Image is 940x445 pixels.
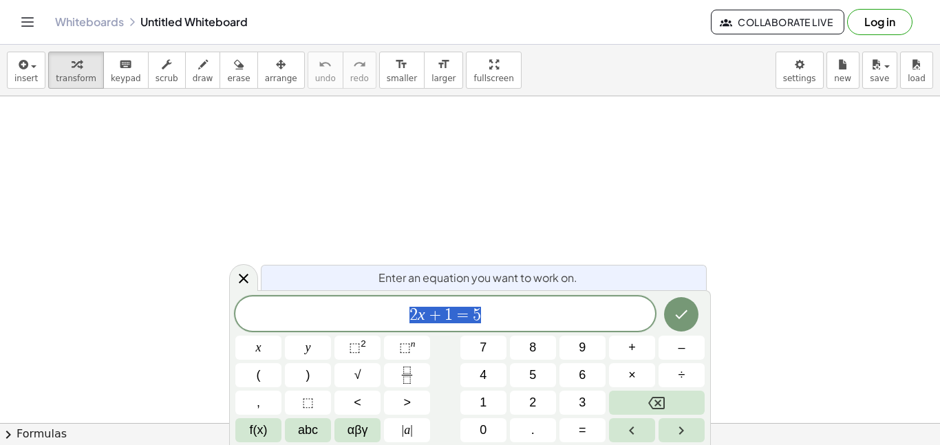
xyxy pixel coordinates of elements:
[460,391,506,415] button: 1
[378,270,577,286] span: Enter an equation you want to work on.
[510,391,556,415] button: 2
[460,418,506,442] button: 0
[425,307,445,323] span: +
[559,418,606,442] button: Equals
[664,297,698,332] button: Done
[353,56,366,73] i: redo
[384,418,430,442] button: Absolute value
[384,391,430,415] button: Greater than
[437,56,450,73] i: format_size
[17,11,39,33] button: Toggle navigation
[14,74,38,83] span: insert
[411,338,416,349] sup: n
[257,393,260,412] span: ,
[862,52,897,89] button: save
[343,52,376,89] button: redoredo
[111,74,141,83] span: keypad
[319,56,332,73] i: undo
[285,363,331,387] button: )
[529,393,536,412] span: 2
[334,363,381,387] button: Square root
[418,305,425,323] var: x
[579,338,586,357] span: 9
[235,391,281,415] button: ,
[56,74,96,83] span: transform
[409,307,418,323] span: 2
[473,307,481,323] span: 5
[302,393,314,412] span: ⬚
[609,336,655,360] button: Plus
[776,52,824,89] button: settings
[185,52,221,89] button: draw
[334,336,381,360] button: Squared
[7,52,45,89] button: insert
[384,363,430,387] button: Fraction
[55,15,124,29] a: Whiteboards
[349,340,361,354] span: ⬚
[510,363,556,387] button: 5
[531,421,535,439] span: .
[250,421,268,439] span: f(x)
[410,423,413,437] span: |
[348,421,368,439] span: αβγ
[379,52,425,89] button: format_sizesmaller
[384,336,430,360] button: Superscript
[306,338,311,357] span: y
[834,74,851,83] span: new
[354,366,361,384] span: √
[285,391,331,415] button: Placeholder
[847,9,912,35] button: Log in
[579,366,586,384] span: 6
[193,74,213,83] span: draw
[402,421,413,439] span: a
[460,336,506,360] button: 7
[826,52,859,89] button: new
[403,393,411,412] span: >
[334,391,381,415] button: Less than
[559,391,606,415] button: 3
[870,74,889,83] span: save
[579,421,586,439] span: =
[783,74,816,83] span: settings
[609,363,655,387] button: Times
[257,52,305,89] button: arrange
[156,74,178,83] span: scrub
[220,52,257,89] button: erase
[402,423,405,437] span: |
[306,366,310,384] span: )
[235,336,281,360] button: x
[559,336,606,360] button: 9
[579,393,586,412] span: 3
[235,363,281,387] button: (
[529,338,536,357] span: 8
[298,421,318,439] span: abc
[480,338,487,357] span: 7
[350,74,369,83] span: redo
[424,52,463,89] button: format_sizelarger
[265,74,297,83] span: arrange
[609,391,705,415] button: Backspace
[48,52,104,89] button: transform
[227,74,250,83] span: erase
[460,363,506,387] button: 4
[480,393,487,412] span: 1
[148,52,186,89] button: scrub
[659,418,705,442] button: Right arrow
[354,393,361,412] span: <
[480,366,487,384] span: 4
[510,418,556,442] button: .
[395,56,408,73] i: format_size
[628,338,636,357] span: +
[678,338,685,357] span: –
[723,16,833,28] span: Collaborate Live
[315,74,336,83] span: undo
[431,74,456,83] span: larger
[559,363,606,387] button: 6
[529,366,536,384] span: 5
[235,418,281,442] button: Functions
[103,52,149,89] button: keyboardkeypad
[285,418,331,442] button: Alphabet
[308,52,343,89] button: undoundo
[334,418,381,442] button: Greek alphabet
[399,340,411,354] span: ⬚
